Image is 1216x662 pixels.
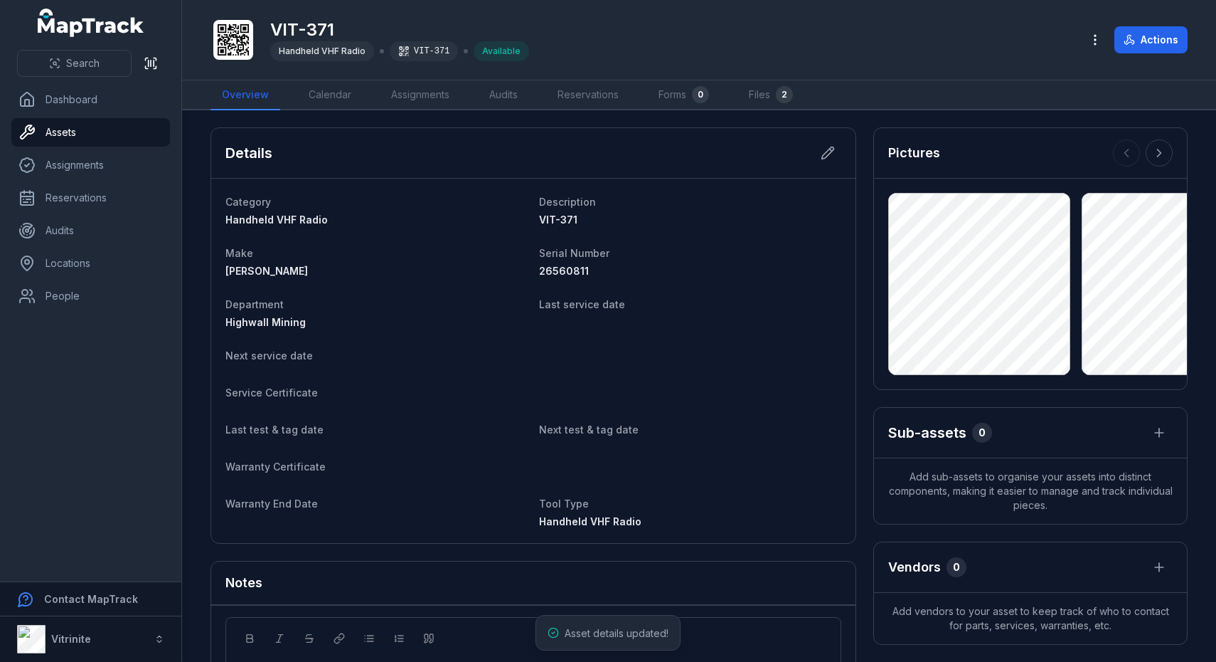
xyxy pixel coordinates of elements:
[539,196,596,208] span: Description
[279,46,366,56] span: Handheld VHF Radio
[1114,26,1188,53] button: Actions
[225,573,262,593] h3: Notes
[11,118,170,147] a: Assets
[888,557,941,577] h3: Vendors
[11,85,170,114] a: Dashboard
[888,423,966,443] h2: Sub-assets
[51,633,91,645] strong: Vitrinite
[225,298,284,310] span: Department
[11,184,170,212] a: Reservations
[66,56,100,70] span: Search
[647,80,720,110] a: Forms0
[225,350,313,362] span: Next service date
[11,282,170,310] a: People
[225,265,308,277] span: [PERSON_NAME]
[11,151,170,179] a: Assignments
[225,461,326,473] span: Warranty Certificate
[776,86,793,103] div: 2
[888,143,940,163] h3: Pictures
[225,387,318,399] span: Service Certificate
[297,80,363,110] a: Calendar
[546,80,630,110] a: Reservations
[478,80,529,110] a: Audits
[270,19,529,41] h1: VIT-371
[539,247,609,259] span: Serial Number
[737,80,804,110] a: Files2
[539,298,625,310] span: Last service date
[225,196,271,208] span: Category
[225,316,306,328] span: Highwall Mining
[44,593,138,605] strong: Contact MapTrack
[946,557,966,577] div: 0
[390,41,458,61] div: VIT-371
[210,80,280,110] a: Overview
[539,515,641,527] span: Handheld VHF Radio
[874,458,1187,524] span: Add sub-assets to organise your assets into distinct components, making it easier to manage and t...
[38,9,144,37] a: MapTrack
[225,247,253,259] span: Make
[539,265,589,277] span: 26560811
[565,627,668,639] span: Asset details updated!
[17,50,132,77] button: Search
[539,498,589,510] span: Tool Type
[539,424,639,436] span: Next test & tag date
[225,143,272,163] h2: Details
[11,216,170,245] a: Audits
[539,214,577,226] span: VIT-371
[972,423,992,443] div: 0
[225,214,328,226] span: Handheld VHF Radio
[474,41,529,61] div: Available
[225,424,324,436] span: Last test & tag date
[874,593,1187,644] span: Add vendors to your asset to keep track of who to contact for parts, services, warranties, etc.
[380,80,461,110] a: Assignments
[11,249,170,278] a: Locations
[225,498,318,510] span: Warranty End Date
[692,86,709,103] div: 0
